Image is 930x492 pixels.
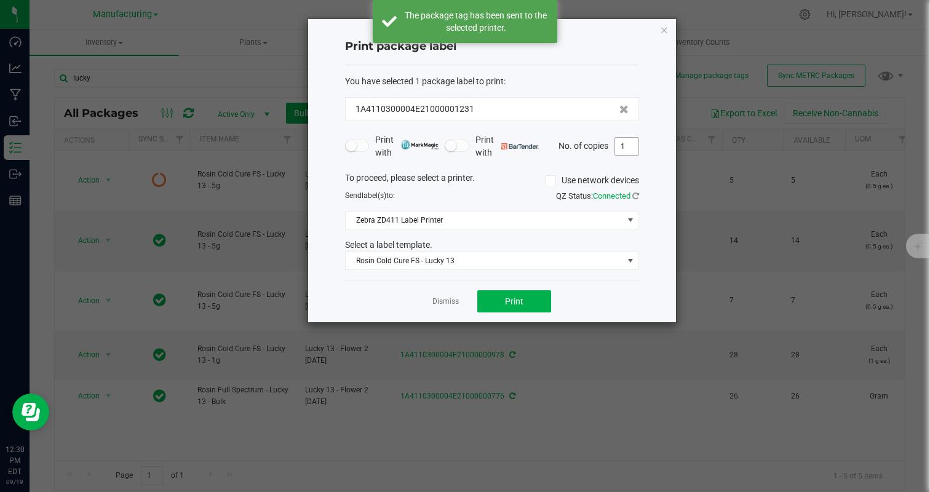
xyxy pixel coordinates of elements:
span: 1A4110300004E21000001231 [356,103,474,116]
span: Print with [475,133,539,159]
div: Select a label template. [336,239,648,252]
span: label(s) [362,191,386,200]
span: Connected [593,191,630,200]
img: bartender.png [501,143,539,149]
span: Print with [375,133,439,159]
span: Send to: [345,191,395,200]
div: The package tag has been sent to the selected printer. [403,9,548,34]
div: : [345,75,639,88]
span: Zebra ZD411 Label Printer [346,212,623,229]
span: Rosin Cold Cure FS - Lucky 13 [346,252,623,269]
span: You have selected 1 package label to print [345,76,504,86]
span: No. of copies [558,140,608,150]
iframe: Resource center [12,394,49,430]
span: Print [505,296,523,306]
div: To proceed, please select a printer. [336,172,648,190]
img: mark_magic_cybra.png [401,140,439,149]
span: QZ Status: [556,191,639,200]
a: Dismiss [432,296,459,307]
button: Print [477,290,551,312]
h4: Print package label [345,39,639,55]
label: Use network devices [545,174,639,187]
